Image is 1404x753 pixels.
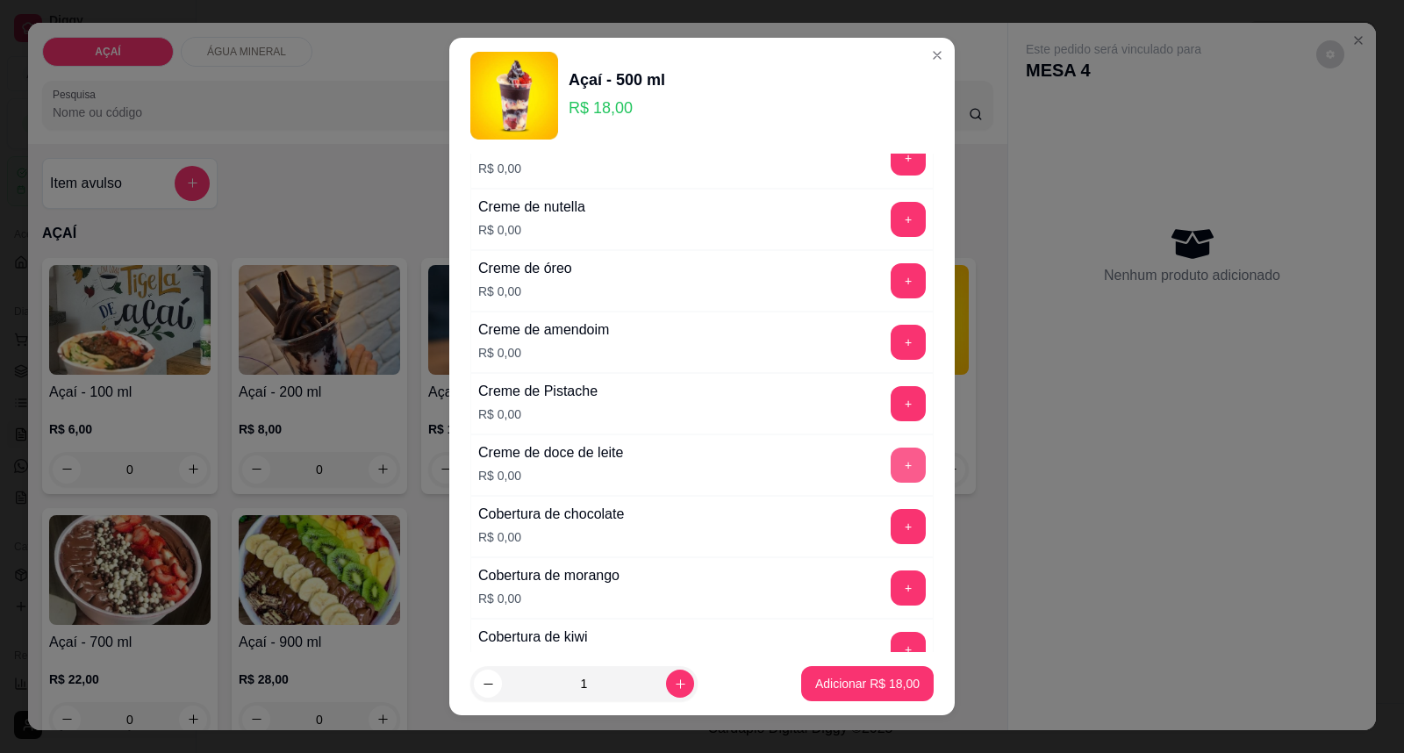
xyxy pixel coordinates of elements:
div: Creme de amendoim [478,319,609,341]
button: add [891,263,926,298]
button: add [891,325,926,360]
button: increase-product-quantity [666,670,694,698]
button: add [891,448,926,483]
img: product-image [470,52,558,140]
p: R$ 0,00 [478,528,624,546]
button: add [891,509,926,544]
p: R$ 18,00 [569,96,665,120]
p: R$ 0,00 [478,283,572,300]
button: decrease-product-quantity [474,670,502,698]
p: R$ 0,00 [478,590,620,607]
div: Cobertura de chocolate [478,504,624,525]
div: Creme de Pistache [478,381,598,402]
button: add [891,570,926,606]
button: Adicionar R$ 18,00 [801,666,934,701]
button: add [891,202,926,237]
p: R$ 0,00 [478,160,599,177]
div: Cobertura de kiwi [478,627,588,648]
div: Creme de nutella [478,197,585,218]
button: add [891,140,926,176]
button: Close [923,41,951,69]
p: R$ 0,00 [478,651,588,669]
p: R$ 0,00 [478,405,598,423]
div: Creme de óreo [478,258,572,279]
p: R$ 0,00 [478,221,585,239]
button: add [891,386,926,421]
div: Creme de doce de leite [478,442,623,463]
div: Cobertura de morango [478,565,620,586]
div: Açaí - 500 ml [569,68,665,92]
p: Adicionar R$ 18,00 [815,675,920,692]
p: R$ 0,00 [478,344,609,362]
button: add [891,632,926,667]
p: R$ 0,00 [478,467,623,484]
